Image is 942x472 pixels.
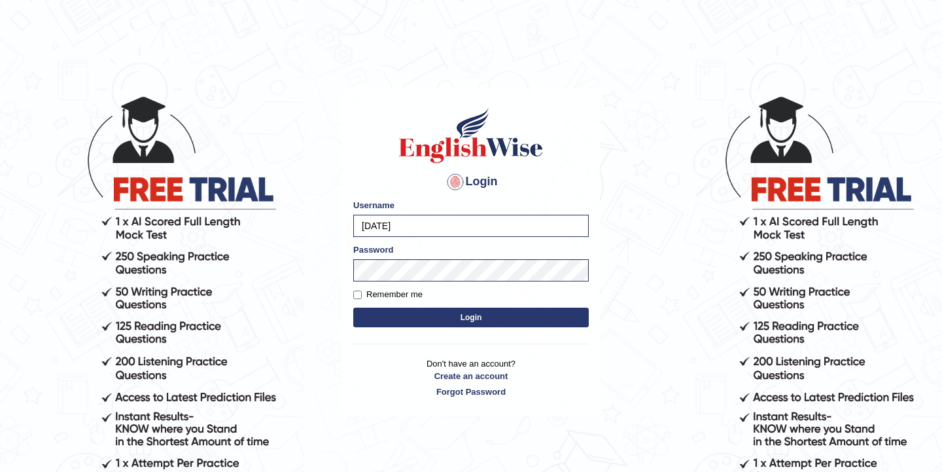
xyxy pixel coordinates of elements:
img: Logo of English Wise sign in for intelligent practice with AI [396,106,546,165]
label: Remember me [353,288,423,301]
input: Remember me [353,291,362,299]
a: Create an account [353,370,589,382]
h4: Login [353,172,589,192]
p: Don't have an account? [353,357,589,398]
label: Password [353,244,393,256]
button: Login [353,308,589,327]
a: Forgot Password [353,386,589,398]
label: Username [353,199,394,211]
